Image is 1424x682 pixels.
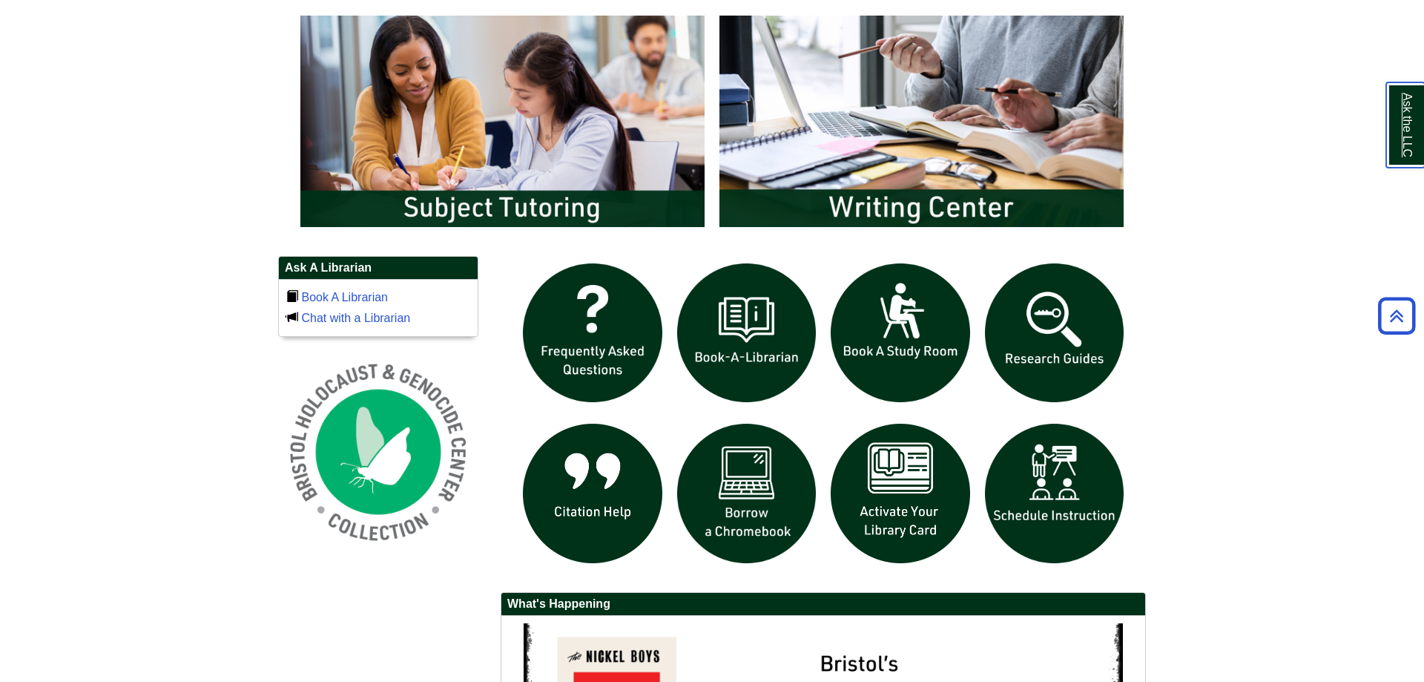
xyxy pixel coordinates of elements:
[515,256,1131,577] div: slideshow
[978,256,1132,410] img: Research Guides icon links to research guides web page
[501,593,1145,616] h2: What's Happening
[515,256,670,410] img: frequently asked questions
[301,312,410,324] a: Chat with a Librarian
[670,256,824,410] img: Book a Librarian icon links to book a librarian web page
[515,416,670,571] img: citation help icon links to citation help guide page
[293,8,1131,240] div: slideshow
[978,416,1132,571] img: For faculty. Schedule Library Instruction icon links to form.
[823,416,978,571] img: activate Library Card icon links to form to activate student ID into library card
[1373,306,1420,326] a: Back to Top
[278,352,478,552] img: Holocaust and Genocide Collection
[670,416,824,571] img: Borrow a chromebook icon links to the borrow a chromebook web page
[823,256,978,410] img: book a study room icon links to book a study room web page
[279,257,478,280] h2: Ask A Librarian
[293,8,712,234] img: Subject Tutoring Information
[712,8,1131,234] img: Writing Center Information
[301,291,388,304] a: Book A Librarian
